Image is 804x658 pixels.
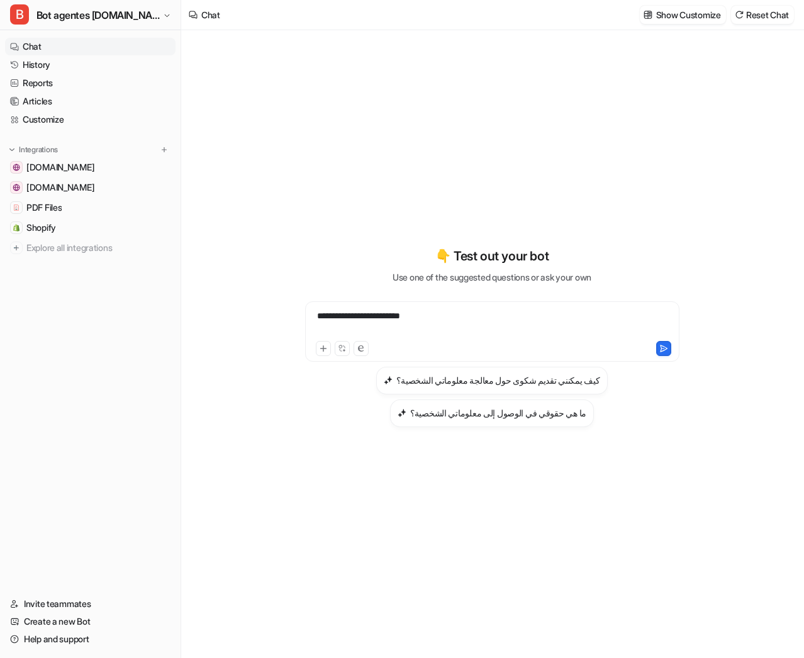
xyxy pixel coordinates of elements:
div: Chat [201,8,220,21]
a: Invite teammates [5,595,176,613]
img: ما هي حقوقي في الوصول إلى معلوماتي الشخصية؟ [398,408,406,418]
button: Show Customize [640,6,726,24]
a: handwashbasin.com[DOMAIN_NAME] [5,159,176,176]
img: Shopify [13,224,20,231]
h3: كيف يمكنني تقديم شكوى حول معالجة معلوماتي الشخصية؟ [396,374,600,387]
p: Use one of the suggested questions or ask your own [393,270,591,284]
a: Help and support [5,630,176,648]
p: Show Customize [656,8,721,21]
img: handwashbasin.com [13,164,20,171]
a: www.lioninox.com[DOMAIN_NAME] [5,179,176,196]
span: Bot agentes [DOMAIN_NAME] [36,6,160,24]
p: 👇 Test out your bot [435,247,549,265]
h3: ما هي حقوقي في الوصول إلى معلوماتي الشخصية؟ [410,406,586,420]
span: [DOMAIN_NAME] [26,161,94,174]
button: كيف يمكنني تقديم شكوى حول معالجة معلوماتي الشخصية؟كيف يمكنني تقديم شكوى حول معالجة معلوماتي الشخصية؟ [376,367,607,394]
span: PDF Files [26,201,62,214]
img: www.lioninox.com [13,184,20,191]
a: Explore all integrations [5,239,176,257]
img: PDF Files [13,204,20,211]
span: Explore all integrations [26,238,170,258]
img: customize [644,10,652,20]
img: expand menu [8,145,16,154]
p: Integrations [19,145,58,155]
a: History [5,56,176,74]
button: Integrations [5,143,62,156]
img: explore all integrations [10,242,23,254]
span: [DOMAIN_NAME] [26,181,94,194]
a: Customize [5,111,176,128]
img: menu_add.svg [160,145,169,154]
a: Chat [5,38,176,55]
a: PDF FilesPDF Files [5,199,176,216]
a: Reports [5,74,176,92]
img: reset [735,10,744,20]
button: ما هي حقوقي في الوصول إلى معلوماتي الشخصية؟ما هي حقوقي في الوصول إلى معلوماتي الشخصية؟ [390,399,594,427]
a: Create a new Bot [5,613,176,630]
a: ShopifyShopify [5,219,176,237]
button: Reset Chat [731,6,794,24]
img: كيف يمكنني تقديم شكوى حول معالجة معلوماتي الشخصية؟ [384,376,393,385]
a: Articles [5,92,176,110]
span: B [10,4,29,25]
span: Shopify [26,221,56,234]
